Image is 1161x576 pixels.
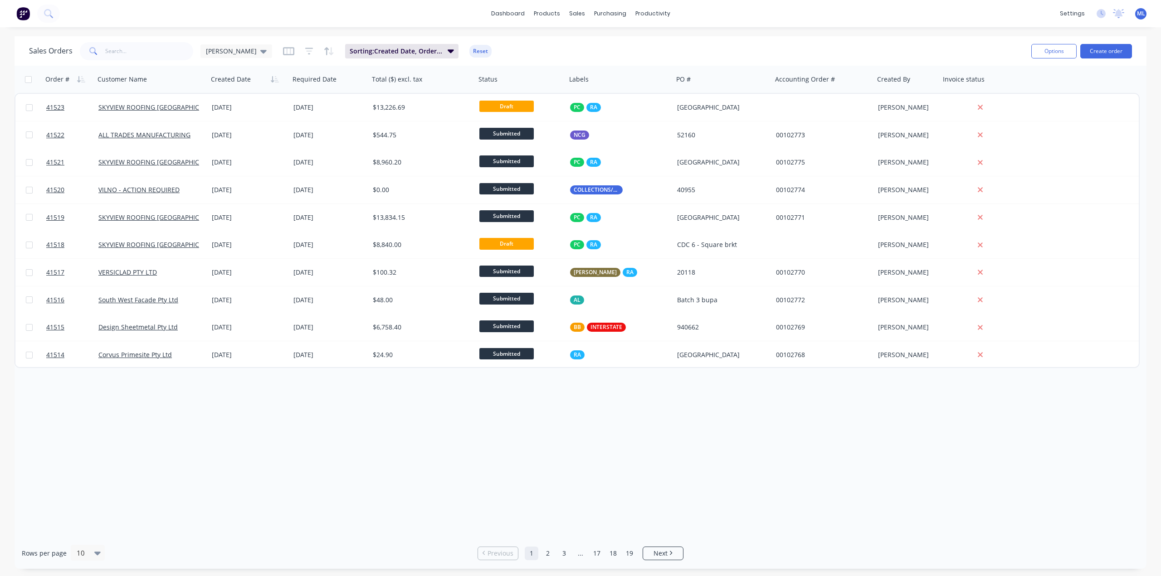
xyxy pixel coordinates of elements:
a: 41518 [46,231,98,258]
a: Jump forward [574,547,587,560]
span: Rows per page [22,549,67,558]
div: 00102772 [776,295,866,305]
button: PCRA [570,213,601,222]
a: Page 18 [606,547,620,560]
span: RA [590,240,597,249]
a: 41521 [46,149,98,176]
div: $8,960.20 [373,158,467,167]
span: 41514 [46,350,64,359]
div: $48.00 [373,295,467,305]
button: Sorting:Created Date, Order # [345,44,459,58]
div: [DATE] [293,131,366,140]
span: RA [590,103,597,112]
div: purchasing [590,7,631,20]
button: Reset [469,45,492,58]
div: 00102774 [776,185,866,194]
button: NCG [570,131,589,140]
span: ML [1137,10,1145,18]
div: [DATE] [212,103,286,112]
button: AL [570,295,584,305]
div: products [529,7,565,20]
span: 41520 [46,185,64,194]
div: 00102771 [776,213,866,222]
div: [DATE] [212,350,286,359]
div: 40955 [677,185,764,194]
span: PC [574,213,580,222]
button: Options [1031,44,1077,58]
button: BBINTERSTATE [570,323,626,332]
a: Design Sheetmetal Pty Ltd [98,323,178,331]
h1: Sales Orders [29,47,73,55]
div: [DATE] [212,185,286,194]
div: [PERSON_NAME] [878,185,934,194]
div: 00102770 [776,268,866,277]
div: [PERSON_NAME] [878,295,934,305]
div: 00102769 [776,323,866,332]
button: PCRA [570,240,601,249]
div: [DATE] [212,158,286,167]
div: 20118 [677,268,764,277]
a: Page 1 is your current page [525,547,538,560]
div: 00102768 [776,350,866,359]
input: Search... [105,42,194,60]
span: Submitted [479,210,534,222]
div: [DATE] [293,268,366,277]
div: [GEOGRAPHIC_DATA] [677,350,764,359]
a: 41516 [46,286,98,314]
span: RA [626,268,634,277]
div: 52160 [677,131,764,140]
span: Draft [479,238,534,249]
span: Submitted [479,128,534,139]
span: Sorting: Created Date, Order # [350,47,442,56]
div: $8,840.00 [373,240,467,249]
div: settings [1055,7,1089,20]
div: [PERSON_NAME] [878,103,934,112]
div: [DATE] [293,240,366,249]
button: PCRA [570,158,601,167]
a: 41520 [46,176,98,203]
div: [DATE] [293,323,366,332]
div: [GEOGRAPHIC_DATA] [677,213,764,222]
span: [PERSON_NAME] [574,268,617,277]
div: Order # [45,75,69,84]
div: [DATE] [212,131,286,140]
span: 41516 [46,295,64,305]
ul: Pagination [474,547,687,560]
div: [DATE] [293,295,366,305]
div: Created Date [211,75,251,84]
div: Accounting Order # [775,75,835,84]
span: RA [590,158,597,167]
div: [PERSON_NAME] [878,268,934,277]
div: [GEOGRAPHIC_DATA] [677,158,764,167]
div: $544.75 [373,131,467,140]
span: COLLECTIONS/RETURNS [574,185,619,194]
a: Page 19 [623,547,636,560]
a: 41522 [46,121,98,149]
a: 41523 [46,94,98,121]
div: 940662 [677,323,764,332]
a: ALL TRADES MANUFACTURING [98,131,190,139]
a: dashboard [487,7,529,20]
a: 41517 [46,259,98,286]
span: Submitted [479,266,534,277]
a: 41515 [46,314,98,341]
div: [PERSON_NAME] [878,158,934,167]
span: Next [654,549,668,558]
button: RA [570,350,585,359]
a: Page 3 [557,547,571,560]
a: VILNO - ACTION REQUIRED [98,185,180,194]
a: South West Facade Pty Ltd [98,295,178,304]
span: RA [574,350,581,359]
div: Required Date [293,75,337,84]
div: [DATE] [212,213,286,222]
span: Submitted [479,320,534,332]
span: PC [574,158,580,167]
div: $100.32 [373,268,467,277]
span: [PERSON_NAME] [206,46,257,56]
span: RA [590,213,597,222]
div: $13,226.69 [373,103,467,112]
div: 00102773 [776,131,866,140]
div: [DATE] [212,323,286,332]
button: COLLECTIONS/RETURNS [570,185,623,194]
div: [PERSON_NAME] [878,323,934,332]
